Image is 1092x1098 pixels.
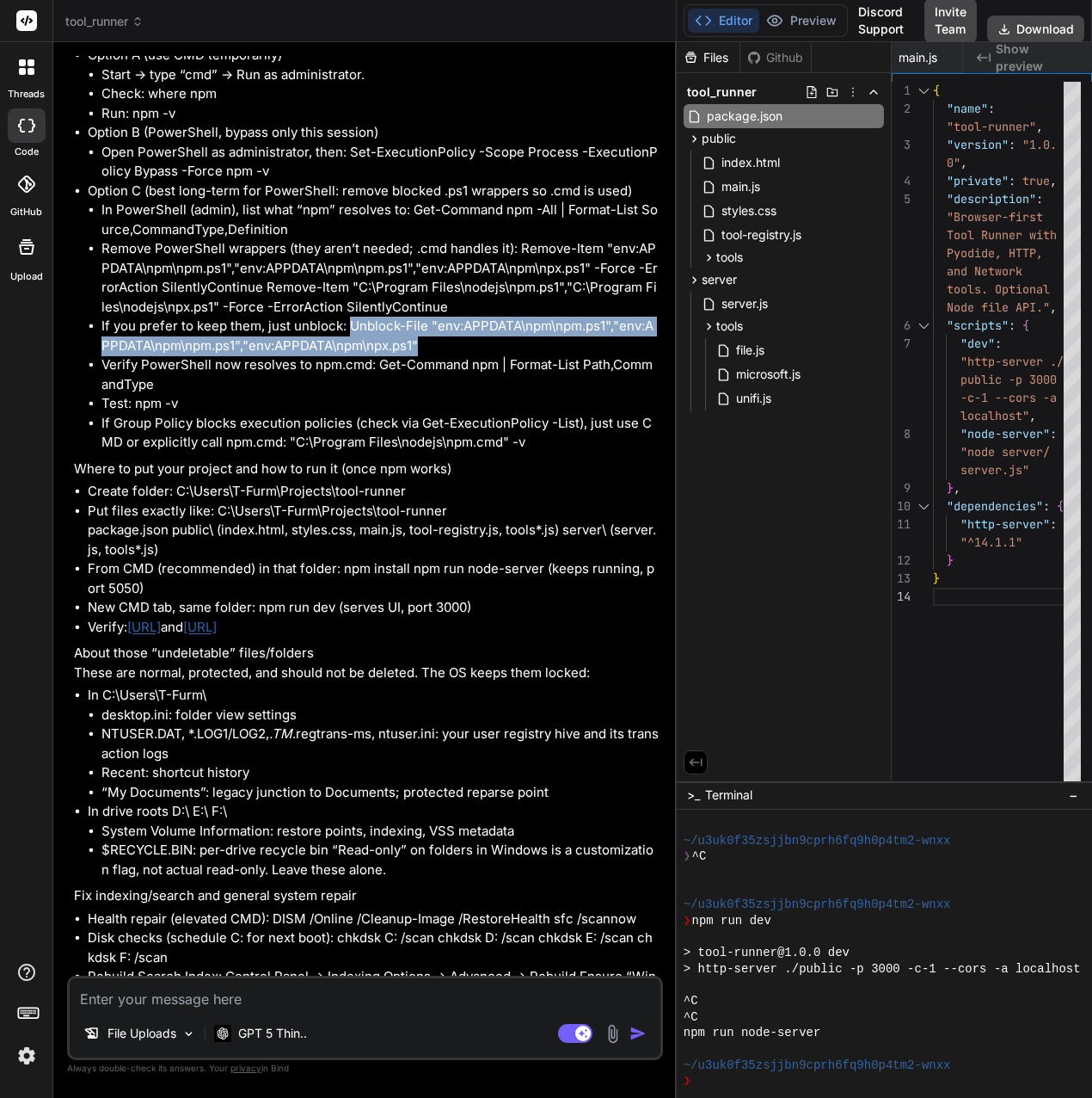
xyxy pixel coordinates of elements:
[947,119,1036,134] span: "tool-runner"
[74,886,659,906] p: Fix indexing/search and general system repair
[684,848,692,865] span: ❯
[892,552,911,570] div: 12
[12,1041,41,1070] img: settings
[214,260,221,276] mi: s
[101,725,659,763] li: NTUSER.DAT, *.LOG1/LOG2, .regtrans-ms, ntuser.ini: your user registry hive and its transaction logs
[88,598,659,618] li: New CMD tab, same folder: npm run dev (serves UI, port 3000)
[995,336,1002,351] span: :
[947,101,988,116] span: "name"
[691,848,706,865] span: ^C
[269,725,292,742] em: .TM
[947,227,1057,243] span: Tool Runner with
[74,644,659,682] p: About those “undeletable” files/folders These are normal, protected, and should not be deleted. T...
[206,260,214,276] mi: p
[101,84,659,104] li: Check: where npm
[912,317,935,335] div: Click to collapse the range.
[947,173,1009,188] span: "private"
[88,123,659,182] li: Option B (PowerShell, bypass only this session)
[987,15,1084,43] button: Download
[892,136,911,154] div: 3
[960,390,1057,405] span: -c-1 --cors -a
[947,155,960,170] span: 0"
[101,414,659,453] li: If Group Policy blocks execution policies (check via Get-ExecutionPolicy -List), just use CMD or ...
[933,571,940,586] span: }
[88,967,659,1006] li: Rebuild Search Index: Control Panel → Indexing Options → Advanced → Rebuild Ensure “Windows Searc...
[551,318,582,334] mtext: \npm
[684,993,698,1009] span: ^C
[687,83,757,101] span: tool_runner
[705,786,752,804] span: Terminal
[472,318,481,334] mi: P
[947,498,1043,514] span: "dependencies"
[88,502,659,560] li: Put files exactly like: C:\Users\T-Furm\Projects\tool-runner package.json public\ (index.html, st...
[506,318,513,334] mi: T
[629,1025,647,1042] img: icon
[720,176,762,197] span: main.js
[687,786,700,804] span: >_
[101,200,659,239] li: In PowerShell (admin), list what “npm” resolves to: Get-Command npm -All | Format-List Source,Com...
[691,913,770,929] span: npm run dev
[101,822,659,842] li: System Volume Information: restore points, indexing, VSS metadata
[521,318,551,334] mtext: \npm
[960,155,967,170] span: ,
[1009,318,1015,333] span: :
[684,945,850,961] span: > tool-runner@1.0.0 dev
[647,240,656,256] mi: P
[720,200,778,221] span: styles.css
[613,240,621,256] mi: e
[684,1025,821,1041] span: npm run node-server
[101,260,110,276] mi: P
[498,318,506,334] mi: A
[892,497,911,515] div: 10
[101,318,653,354] annotation: env:APPDATA\npm\npm.ps1","
[1009,137,1015,152] span: :
[947,281,1050,297] span: tools. Optional
[1009,173,1015,188] span: :
[613,318,619,334] mi: "
[101,783,659,803] li: “My Documents”: legacy junction to Documents; protected reparse point
[960,354,1064,369] span: "http-server ./
[1050,173,1057,188] span: ,
[912,82,935,100] div: Click to collapse the range.
[740,49,811,66] div: Github
[134,260,142,276] mi: A
[947,137,1009,152] span: "version"
[947,552,954,568] span: }
[892,479,911,497] div: 9
[892,335,911,353] div: 7
[234,260,240,276] mi: "
[960,336,995,351] span: "dev"
[445,318,453,334] mi: n
[203,260,206,276] mi: .
[960,426,1050,441] span: "node-server"
[892,515,911,534] div: 11
[684,961,1081,978] span: > http-server ./public -p 3000 -c-1 --cors -a localhost
[88,686,659,802] li: In C:\Users\T-Furm\
[603,1024,623,1044] img: attachment
[1050,426,1057,441] span: :
[15,145,39,159] label: code
[716,318,743,335] span: tools
[892,82,911,100] div: 1
[1022,173,1050,188] span: true
[1022,318,1029,333] span: {
[960,516,1050,532] span: "http-server"
[892,100,911,118] div: 2
[481,318,489,334] mi: P
[933,83,940,98] span: {
[947,245,1043,261] span: Pyodide, HTTP,
[988,101,995,116] span: :
[101,841,659,879] li: $RECYCLE.BIN: per-drive recycle bin “Read-only” on folders in Windows is a customization flag, no...
[593,318,600,334] mi: s
[684,913,692,929] span: ❯
[107,1025,176,1042] p: File Uploads
[912,497,935,515] div: Click to collapse the range.
[460,318,463,334] mo: :
[892,317,911,335] div: 6
[101,355,659,394] li: Verify PowerShell now resolves to npm.cmd: Get-Command npm | Format-List Path,CommandType
[238,1025,307,1042] p: GPT 5 Thin..
[621,240,629,256] mi: n
[610,318,613,334] mo: ,
[734,340,766,361] span: file.js
[230,1063,261,1073] span: privacy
